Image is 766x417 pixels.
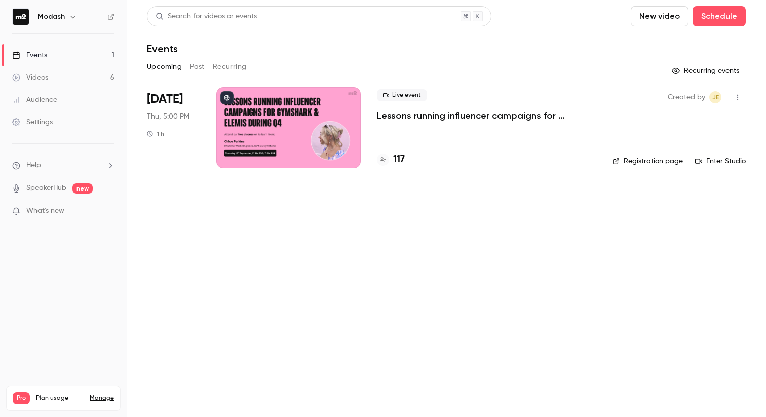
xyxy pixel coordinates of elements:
[13,9,29,25] img: Modash
[709,91,721,103] span: Jack Eaton
[693,6,746,26] button: Schedule
[695,156,746,166] a: Enter Studio
[377,109,596,122] a: Lessons running influencer campaigns for Gymshark & Elemis during Q4
[12,72,48,83] div: Videos
[631,6,688,26] button: New video
[36,394,84,402] span: Plan usage
[612,156,683,166] a: Registration page
[26,183,66,194] a: SpeakerHub
[377,89,427,101] span: Live event
[147,130,164,138] div: 1 h
[26,160,41,171] span: Help
[712,91,719,103] span: JE
[26,206,64,216] span: What's new
[72,183,93,194] span: new
[12,117,53,127] div: Settings
[147,43,178,55] h1: Events
[667,63,746,79] button: Recurring events
[156,11,257,22] div: Search for videos or events
[147,91,183,107] span: [DATE]
[190,59,205,75] button: Past
[213,59,247,75] button: Recurring
[147,59,182,75] button: Upcoming
[37,12,65,22] h6: Modash
[147,111,189,122] span: Thu, 5:00 PM
[393,153,405,166] h4: 117
[12,160,114,171] li: help-dropdown-opener
[13,392,30,404] span: Pro
[12,95,57,105] div: Audience
[377,153,405,166] a: 117
[147,87,200,168] div: Sep 18 Thu, 5:00 PM (Europe/London)
[90,394,114,402] a: Manage
[668,91,705,103] span: Created by
[12,50,47,60] div: Events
